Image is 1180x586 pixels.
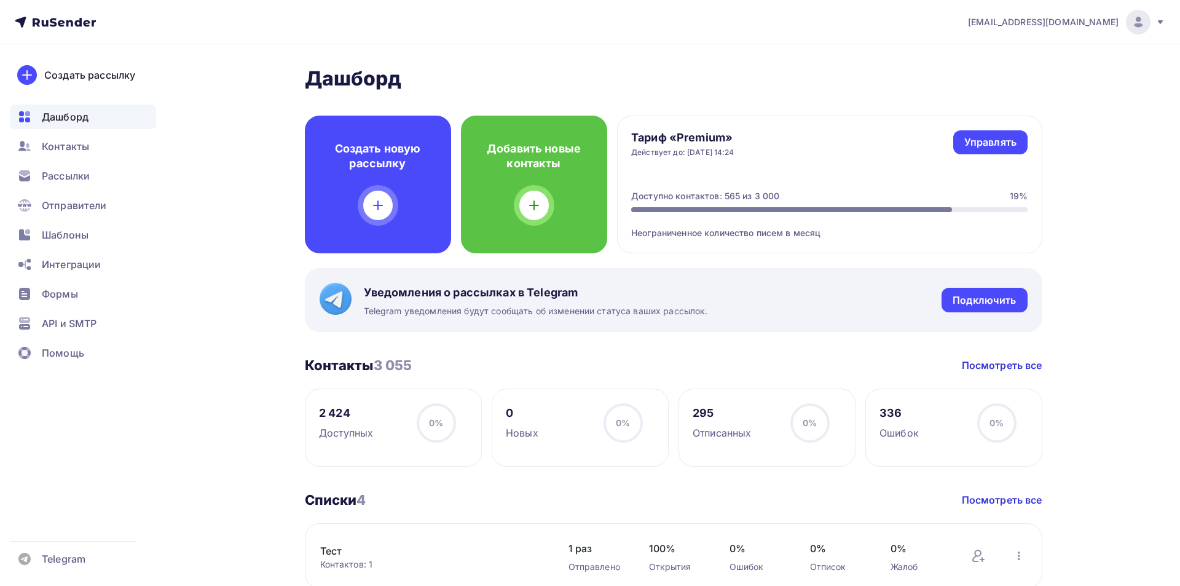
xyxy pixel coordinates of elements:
[616,418,630,428] span: 0%
[891,561,946,573] div: Жалоб
[968,16,1119,28] span: [EMAIL_ADDRESS][DOMAIN_NAME]
[364,285,708,300] span: Уведомления о рассылках в Telegram
[964,135,1017,149] div: Управлять
[693,406,751,421] div: 295
[953,293,1016,307] div: Подключить
[319,426,373,440] div: Доступных
[1010,190,1028,202] div: 19%
[891,541,946,556] span: 0%
[989,418,1004,428] span: 0%
[356,492,366,508] span: 4
[962,493,1042,507] a: Посмотреть все
[568,561,624,573] div: Отправлено
[506,406,538,421] div: 0
[324,141,431,171] h4: Создать новую рассылку
[429,418,443,428] span: 0%
[42,287,78,301] span: Формы
[319,406,373,421] div: 2 424
[10,164,156,188] a: Рассылки
[693,426,751,440] div: Отписанных
[10,134,156,159] a: Контакты
[962,358,1042,373] a: Посмотреть все
[953,130,1028,154] a: Управлять
[44,68,135,82] div: Создать рассылку
[968,10,1165,34] a: [EMAIL_ADDRESS][DOMAIN_NAME]
[42,552,85,566] span: Telegram
[305,357,412,374] h3: Контакты
[730,541,785,556] span: 0%
[305,491,366,509] h3: Списки
[42,257,101,272] span: Интеграции
[374,357,412,373] span: 3 055
[879,406,919,421] div: 336
[42,198,107,213] span: Отправители
[810,561,866,573] div: Отписок
[803,418,817,428] span: 0%
[730,561,785,573] div: Ошибок
[506,426,538,440] div: Новых
[649,541,705,556] span: 100%
[305,66,1042,91] h2: Дашборд
[42,109,88,124] span: Дашборд
[10,223,156,247] a: Шаблоны
[631,190,779,202] div: Доступно контактов: 565 из 3 000
[320,544,529,558] a: Тест
[42,316,96,331] span: API и SMTP
[10,282,156,306] a: Формы
[10,105,156,129] a: Дашборд
[42,228,88,242] span: Шаблоны
[42,346,84,360] span: Помощь
[42,168,90,183] span: Рассылки
[631,148,734,157] div: Действует до: [DATE] 14:24
[481,141,588,171] h4: Добавить новые контакты
[364,305,708,317] span: Telegram уведомления будут сообщать об изменении статуса ваших рассылок.
[649,561,705,573] div: Открытия
[10,193,156,218] a: Отправители
[320,558,544,571] div: Контактов: 1
[631,212,1028,239] div: Неограниченное количество писем в месяц
[879,426,919,440] div: Ошибок
[810,541,866,556] span: 0%
[42,139,89,154] span: Контакты
[631,130,734,145] h4: Тариф «Premium»
[568,541,624,556] span: 1 раз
